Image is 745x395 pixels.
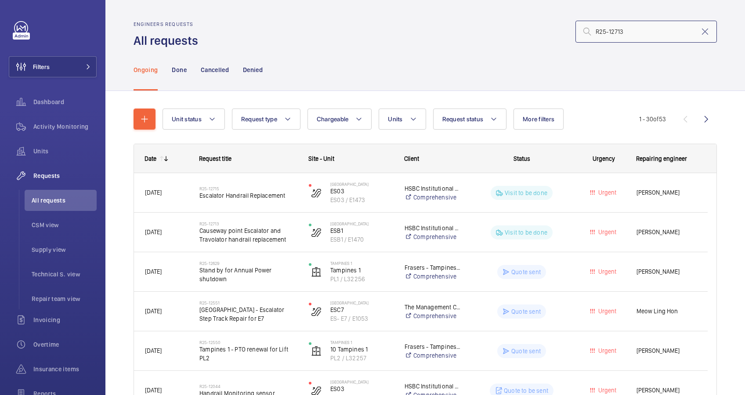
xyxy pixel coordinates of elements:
span: [DATE] [145,268,162,275]
p: ES03 [330,384,393,393]
p: Frasers - Tampines 1 LLP [405,263,461,272]
span: Status [514,155,530,162]
span: Urgent [597,189,616,196]
h2: R25-12715 [199,186,297,191]
span: [DATE] [145,387,162,394]
span: [PERSON_NAME] [637,267,697,277]
span: Unit status [172,116,202,123]
p: HSBC Institutional Trust Services (S) Limited As Trustee Of Frasers Centrepoint Trust [405,184,461,193]
span: Repairing engineer [636,155,687,162]
span: Urgent [597,347,616,354]
button: Filters [9,56,97,77]
img: escalator.svg [311,188,322,198]
h2: R25-12044 [199,384,297,389]
p: Tampines 1 [330,266,393,275]
p: Frasers - Tampines 1 LLP [405,342,461,351]
button: Unit status [163,109,225,130]
p: Quote sent [511,268,541,276]
p: Tampines 1 [330,340,393,345]
p: The Management Corporation Strata Title Plan No. 2193 [405,303,461,312]
span: Escalator Handrail Replacement [199,191,297,200]
p: HSBC Institutional Trust Services (S) Limited As Trustee Of Frasers Centrepoint Trust [405,382,461,391]
span: Supply view [32,245,97,254]
span: Activity Monitoring [33,122,97,131]
h2: R25-12551 [199,300,297,305]
span: Meow Ling Hon [637,306,697,316]
span: Invoicing [33,315,97,324]
h2: R25-12550 [199,340,297,345]
button: More filters [514,109,564,130]
h2: Engineers requests [134,21,203,27]
span: [DATE] [145,189,162,196]
span: Urgent [597,308,616,315]
button: Request type [232,109,300,130]
p: [GEOGRAPHIC_DATA] [330,300,393,305]
span: Urgency [593,155,615,162]
span: Urgent [597,268,616,275]
p: ESC7 [330,305,393,314]
p: [GEOGRAPHIC_DATA] [330,379,393,384]
span: Dashboard [33,98,97,106]
span: More filters [523,116,554,123]
a: Comprehensive [405,193,461,202]
h2: R25-12629 [199,261,297,266]
p: 10 Tampines 1 [330,345,393,354]
span: CSM view [32,221,97,229]
p: [GEOGRAPHIC_DATA] [330,221,393,226]
span: of [653,116,659,123]
a: Comprehensive [405,272,461,281]
span: Tampines 1 - PTO renewal for Lift PL2 [199,345,297,362]
p: Denied [243,65,263,74]
img: escalator.svg [311,227,322,238]
p: Done [172,65,186,74]
span: Units [33,147,97,156]
p: Tampines 1 [330,261,393,266]
h2: R25-12713 [199,221,297,226]
span: [DATE] [145,347,162,354]
span: Technical S. view [32,270,97,279]
span: Request type [241,116,277,123]
img: elevator.svg [311,346,322,356]
span: Insurance items [33,365,97,373]
a: Comprehensive [405,351,461,360]
button: Chargeable [307,109,372,130]
p: Quote sent [511,307,541,316]
a: Comprehensive [405,232,461,241]
span: [PERSON_NAME] [637,188,697,198]
p: ES- E7 / E1053 [330,314,393,323]
span: Units [388,116,402,123]
span: [DATE] [145,308,162,315]
p: Visit to be done [505,228,547,237]
a: Comprehensive [405,312,461,320]
p: HSBC Institutional Trust Services (S) Limited As Trustee Of Frasers Centrepoint Trust [405,224,461,232]
span: Site - Unit [308,155,334,162]
p: PL2 / L32257 [330,354,393,362]
img: elevator.svg [311,267,322,277]
p: ESB1 [330,226,393,235]
p: Quote to be sent [504,386,548,395]
span: Urgent [597,228,616,236]
span: Chargeable [317,116,349,123]
p: [GEOGRAPHIC_DATA] [330,181,393,187]
p: PL1 / L32256 [330,275,393,283]
span: Request title [199,155,231,162]
span: [PERSON_NAME] [637,346,697,356]
span: Overtime [33,340,97,349]
img: escalator.svg [311,306,322,317]
span: 1 - 30 53 [639,116,666,122]
span: Request status [442,116,484,123]
span: Client [404,155,419,162]
p: Quote sent [511,347,541,355]
div: Date [145,155,156,162]
span: Requests [33,171,97,180]
p: Visit to be done [505,188,547,197]
span: [GEOGRAPHIC_DATA] - Escalator Step Track Repair for E7 [199,305,297,323]
input: Search by request number or quote number [575,21,717,43]
span: Urgent [597,387,616,394]
span: [PERSON_NAME] [637,227,697,237]
p: ES03 / E1473 [330,196,393,204]
span: Stand by for Annual Power shutdown [199,266,297,283]
span: [DATE] [145,228,162,236]
span: Filters [33,62,50,71]
button: Units [379,109,426,130]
